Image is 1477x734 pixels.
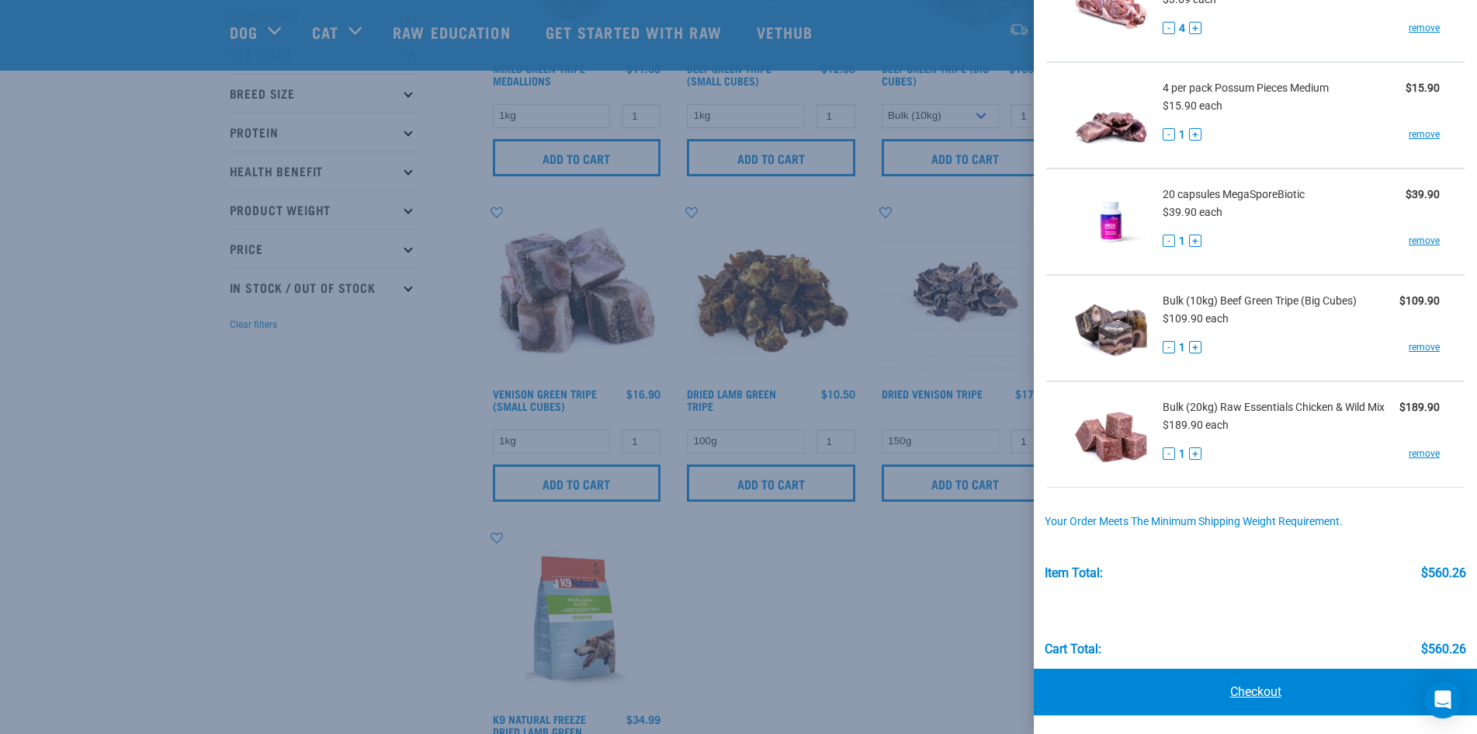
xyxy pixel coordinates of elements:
span: $15.90 each [1163,99,1222,112]
strong: $109.90 [1399,294,1440,307]
a: remove [1409,340,1440,354]
span: $189.90 each [1163,419,1229,431]
div: Cart total: [1045,642,1101,656]
div: $560.26 [1421,642,1466,656]
span: 4 [1179,20,1185,37]
span: $39.90 each [1163,206,1222,218]
span: $109.90 each [1163,312,1229,325]
a: remove [1409,447,1440,461]
button: + [1189,447,1201,460]
a: remove [1409,21,1440,35]
div: $560.26 [1421,566,1466,580]
a: remove [1409,127,1440,141]
span: Bulk (20kg) Raw Essentials Chicken & Wild Mix [1163,399,1385,416]
span: 1 [1179,233,1185,249]
img: Possum Pieces Medium [1071,75,1151,155]
a: Checkout [1034,669,1477,715]
img: Beef Green Tripe (Big Cubes) [1071,288,1151,368]
div: Open Intercom Messenger [1424,681,1461,718]
button: + [1189,22,1201,34]
div: Item Total: [1045,566,1103,580]
span: 4 per pack Possum Pieces Medium [1163,80,1329,96]
span: 1 [1179,127,1185,143]
button: + [1189,128,1201,141]
strong: $39.90 [1406,188,1440,200]
div: Your order meets the minimum shipping weight requirement. [1045,516,1467,528]
img: Raw Essentials Chicken & Wild Mix [1071,395,1151,475]
button: - [1163,128,1175,141]
strong: $15.90 [1406,82,1440,94]
button: + [1189,341,1201,353]
button: - [1163,22,1175,34]
button: - [1163,341,1175,353]
img: MegaSporeBiotic [1071,182,1151,262]
a: remove [1409,234,1440,248]
span: 20 capsules MegaSporeBiotic [1163,186,1305,203]
span: 1 [1179,339,1185,356]
button: - [1163,447,1175,460]
button: + [1189,235,1201,247]
span: 1 [1179,446,1185,462]
span: Bulk (10kg) Beef Green Tripe (Big Cubes) [1163,293,1357,309]
button: - [1163,235,1175,247]
strong: $189.90 [1399,401,1440,413]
